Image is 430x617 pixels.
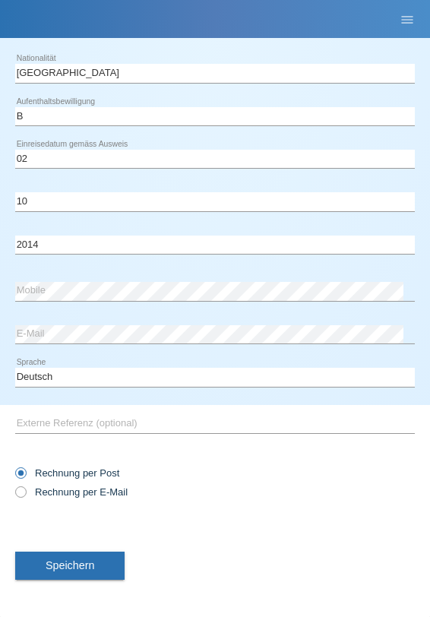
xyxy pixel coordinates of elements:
[15,486,25,505] input: Rechnung per E-Mail
[15,486,128,498] label: Rechnung per E-Mail
[400,12,415,27] i: menu
[46,559,94,571] span: Speichern
[392,14,422,24] a: menu
[15,467,25,486] input: Rechnung per Post
[15,552,125,581] button: Speichern
[15,467,119,479] label: Rechnung per Post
